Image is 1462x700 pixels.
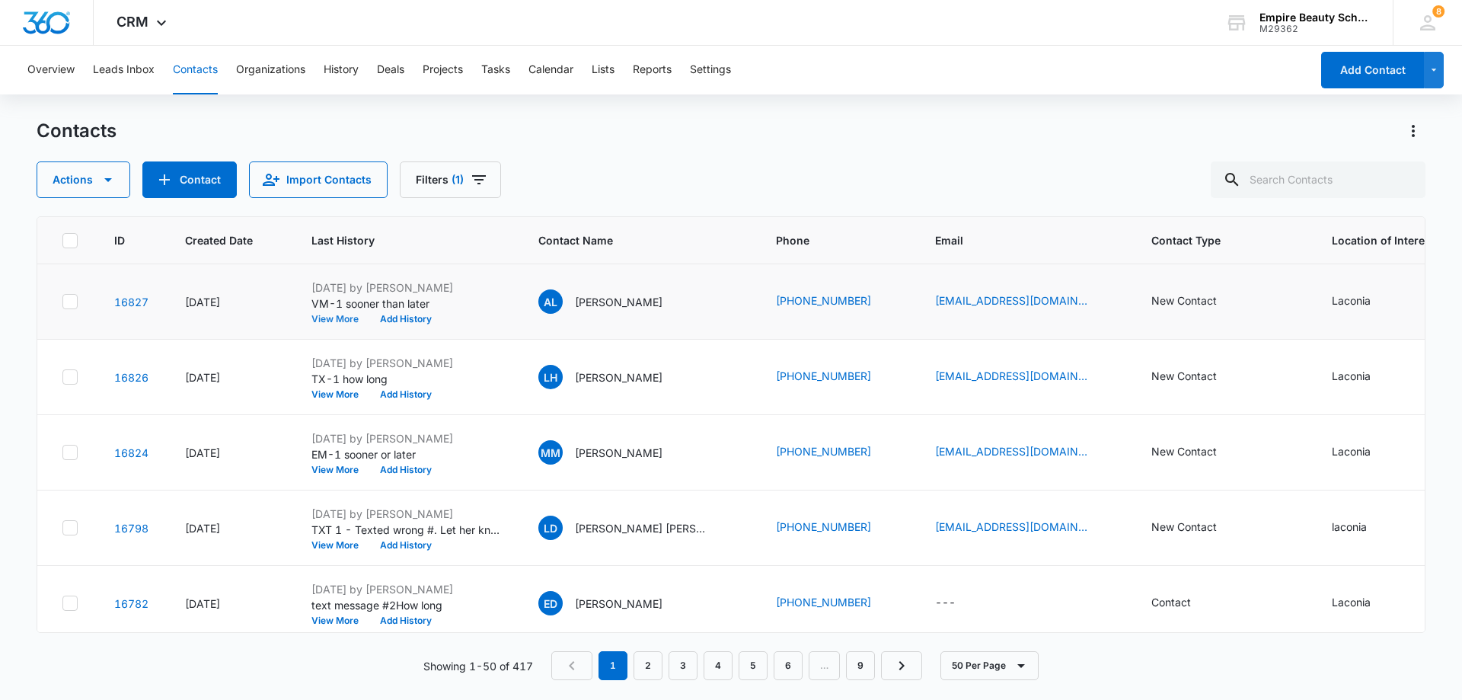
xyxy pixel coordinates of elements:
[173,46,218,94] button: Contacts
[1332,519,1394,537] div: Location of Interest (for FB ad integration) - laconia - Select to Edit Field
[114,296,148,308] a: Navigate to contact details page for Aubrie Leeper
[633,46,672,94] button: Reports
[37,161,130,198] button: Actions
[114,446,148,459] a: Navigate to contact details page for Makayla Mcnerney
[1332,292,1371,308] div: Laconia
[1332,443,1371,459] div: Laconia
[935,292,1087,308] a: [EMAIL_ADDRESS][DOMAIN_NAME]
[1332,368,1398,386] div: Location of Interest (for FB ad integration) - Laconia - Select to Edit Field
[311,296,502,312] p: VM-1 sooner than later
[592,46,614,94] button: Lists
[236,46,305,94] button: Organizations
[114,371,148,384] a: Navigate to contact details page for Laci Hussey
[423,46,463,94] button: Projects
[538,516,739,540] div: Contact Name - Laguerre Dieula louis - Select to Edit Field
[93,46,155,94] button: Leads Inbox
[1151,292,1217,308] div: New Contact
[776,443,871,459] a: [PHONE_NUMBER]
[311,355,502,371] p: [DATE] by [PERSON_NAME]
[311,541,369,550] button: View More
[538,440,563,465] span: MM
[311,506,502,522] p: [DATE] by [PERSON_NAME]
[311,446,502,462] p: EM-1 sooner or later
[311,315,369,324] button: View More
[1332,519,1367,535] div: laconia
[423,658,533,674] p: Showing 1-50 of 417
[249,161,388,198] button: Import Contacts
[481,46,510,94] button: Tasks
[776,292,899,311] div: Phone - (603) 403-2503 - Select to Edit Field
[142,161,237,198] button: Add Contact
[575,445,662,461] p: [PERSON_NAME]
[846,651,875,680] a: Page 9
[185,596,275,612] div: [DATE]
[776,368,899,386] div: Phone - +1 (603) 616-9360 - Select to Edit Field
[935,368,1087,384] a: [EMAIL_ADDRESS][DOMAIN_NAME]
[114,522,148,535] a: Navigate to contact details page for Laguerre Dieula louis
[311,597,502,613] p: text message #2How long
[1151,292,1244,311] div: Contact Type - New Contact - Select to Edit Field
[311,616,369,625] button: View More
[776,232,876,248] span: Phone
[538,516,563,540] span: LD
[324,46,359,94] button: History
[1432,5,1444,18] span: 8
[185,232,253,248] span: Created Date
[369,315,442,324] button: Add History
[1259,11,1371,24] div: account name
[575,520,712,536] p: [PERSON_NAME] [PERSON_NAME]
[114,597,148,610] a: Navigate to contact details page for Ella Dion
[311,280,502,296] p: [DATE] by [PERSON_NAME]
[369,465,442,475] button: Add History
[935,519,1087,535] a: [EMAIL_ADDRESS][DOMAIN_NAME]
[185,294,275,310] div: [DATE]
[575,369,662,385] p: [PERSON_NAME]
[114,232,126,248] span: ID
[739,651,768,680] a: Page 5
[935,519,1115,537] div: Email - laguerredieula257@gmail.com - Select to Edit Field
[935,368,1115,386] div: Email - lahussey2004@yahoo.com - Select to Edit Field
[538,365,563,389] span: LH
[634,651,662,680] a: Page 2
[400,161,501,198] button: Filters
[935,443,1087,459] a: [EMAIL_ADDRESS][DOMAIN_NAME]
[185,369,275,385] div: [DATE]
[1259,24,1371,34] div: account id
[1151,368,1244,386] div: Contact Type - New Contact - Select to Edit Field
[311,390,369,399] button: View More
[1151,232,1273,248] span: Contact Type
[311,371,502,387] p: TX-1 how long
[1211,161,1425,198] input: Search Contacts
[369,390,442,399] button: Add History
[185,445,275,461] div: [DATE]
[935,443,1115,462] div: Email - makaylamcnerney12@gmail.com - Select to Edit Field
[538,232,717,248] span: Contact Name
[311,465,369,475] button: View More
[311,581,502,597] p: [DATE] by [PERSON_NAME]
[776,443,899,462] div: Phone - +1 (603) 667-3267 - Select to Edit Field
[27,46,75,94] button: Overview
[551,651,922,680] nav: Pagination
[776,594,871,610] a: [PHONE_NUMBER]
[369,616,442,625] button: Add History
[377,46,404,94] button: Deals
[528,46,573,94] button: Calendar
[185,520,275,536] div: [DATE]
[538,591,690,615] div: Contact Name - Ella Dion - Select to Edit Field
[774,651,803,680] a: Page 6
[369,541,442,550] button: Add History
[538,289,690,314] div: Contact Name - Aubrie Leeper - Select to Edit Field
[1332,443,1398,462] div: Location of Interest (for FB ad integration) - Laconia - Select to Edit Field
[704,651,733,680] a: Page 4
[935,594,983,612] div: Email - - Select to Edit Field
[311,522,502,538] p: TXT 1 - Texted wrong #. Let her know about the limited spots left for 9/22 class
[538,365,690,389] div: Contact Name - Laci Hussey - Select to Edit Field
[575,294,662,310] p: [PERSON_NAME]
[311,232,480,248] span: Last History
[311,430,502,446] p: [DATE] by [PERSON_NAME]
[1332,594,1398,612] div: Location of Interest (for FB ad integration) - Laconia - Select to Edit Field
[599,651,627,680] em: 1
[1332,594,1371,610] div: Laconia
[117,14,148,30] span: CRM
[1151,368,1217,384] div: New Contact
